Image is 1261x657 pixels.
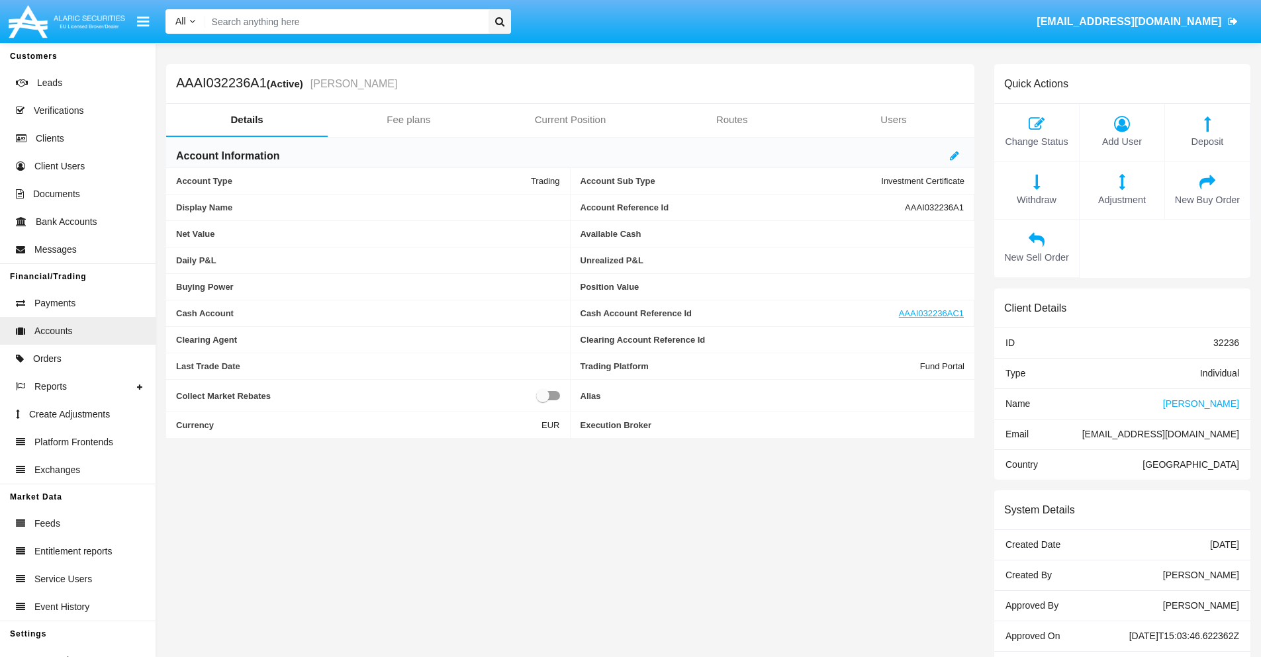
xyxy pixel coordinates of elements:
[581,308,899,318] span: Cash Account Reference Id
[1005,337,1015,348] span: ID
[531,176,560,186] span: Trading
[1129,631,1239,641] span: [DATE]T15:03:46.622362Z
[1005,429,1029,439] span: Email
[176,361,560,371] span: Last Trade Date
[176,229,560,239] span: Net Value
[36,132,64,146] span: Clients
[1163,398,1239,409] span: [PERSON_NAME]
[166,104,328,136] a: Details
[581,361,920,371] span: Trading Platform
[581,255,965,265] span: Unrealized P&L
[905,202,964,212] span: AAAI032236A1
[1031,3,1244,40] a: [EMAIL_ADDRESS][DOMAIN_NAME]
[581,229,965,239] span: Available Cash
[34,545,113,558] span: Entitlement reports
[176,335,560,345] span: Clearing Agent
[1210,539,1239,550] span: [DATE]
[1213,337,1239,348] span: 32236
[34,517,60,531] span: Feeds
[581,176,882,186] span: Account Sub Type
[1200,368,1239,378] span: Individual
[1001,251,1072,265] span: New Sell Order
[176,176,531,186] span: Account Type
[33,187,80,201] span: Documents
[899,308,964,318] a: AAAI032236AC1
[34,380,67,394] span: Reports
[1004,302,1066,314] h6: Client Details
[33,352,62,366] span: Orders
[29,408,110,421] span: Create Adjustments
[1005,539,1060,550] span: Created Date
[205,9,484,34] input: Search
[1086,135,1158,150] span: Add User
[1004,504,1075,516] h6: System Details
[581,202,906,212] span: Account Reference Id
[37,76,62,90] span: Leads
[581,420,965,430] span: Execution Broker
[1172,135,1243,150] span: Deposit
[34,435,113,449] span: Platform Frontends
[267,76,307,91] div: (Active)
[36,215,97,229] span: Bank Accounts
[651,104,813,136] a: Routes
[813,104,974,136] a: Users
[1172,193,1243,208] span: New Buy Order
[165,15,205,28] a: All
[34,324,73,338] span: Accounts
[176,255,560,265] span: Daily P&L
[34,159,85,173] span: Client Users
[328,104,489,136] a: Fee plans
[881,176,964,186] span: Investment Certificate
[307,79,398,89] small: [PERSON_NAME]
[34,296,75,310] span: Payments
[1163,570,1239,580] span: [PERSON_NAME]
[1005,631,1060,641] span: Approved On
[34,600,89,614] span: Event History
[34,572,92,586] span: Service Users
[1005,398,1030,409] span: Name
[176,76,397,91] h5: AAAI032236A1
[1005,459,1038,470] span: Country
[581,388,965,404] span: Alias
[1001,135,1072,150] span: Change Status
[34,243,77,257] span: Messages
[1005,600,1058,611] span: Approved By
[175,16,186,26] span: All
[541,420,559,430] span: EUR
[489,104,651,136] a: Current Position
[34,104,83,118] span: Verifications
[176,420,541,430] span: Currency
[176,202,560,212] span: Display Name
[1086,193,1158,208] span: Adjustment
[581,335,965,345] span: Clearing Account Reference Id
[1143,459,1239,470] span: [GEOGRAPHIC_DATA]
[581,282,965,292] span: Position Value
[176,388,536,404] span: Collect Market Rebates
[1037,16,1221,27] span: [EMAIL_ADDRESS][DOMAIN_NAME]
[34,463,80,477] span: Exchanges
[1005,570,1052,580] span: Created By
[920,361,964,371] span: Fund Portal
[1163,600,1239,611] span: [PERSON_NAME]
[1004,77,1068,90] h6: Quick Actions
[176,308,560,318] span: Cash Account
[7,2,127,41] img: Logo image
[1005,368,1025,378] span: Type
[176,282,560,292] span: Buying Power
[176,149,279,163] h6: Account Information
[1082,429,1239,439] span: [EMAIL_ADDRESS][DOMAIN_NAME]
[1001,193,1072,208] span: Withdraw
